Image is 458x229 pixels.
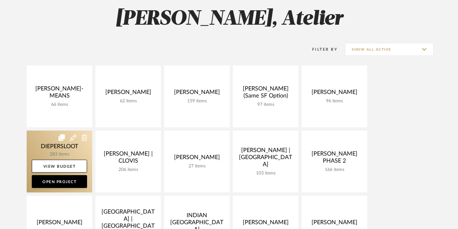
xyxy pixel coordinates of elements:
a: Open Project [32,175,87,188]
a: View Budget [32,160,87,173]
div: [PERSON_NAME] | [GEOGRAPHIC_DATA] [238,147,293,171]
div: [PERSON_NAME] [238,219,293,229]
div: [PERSON_NAME] PHASE 2 [307,150,362,167]
div: 166 items [307,167,362,173]
div: [PERSON_NAME] [307,89,362,98]
div: [PERSON_NAME] [101,89,156,98]
div: [PERSON_NAME] (Same SF Option) [238,85,293,102]
div: 27 items [169,164,225,169]
div: 206 items [101,167,156,173]
div: 97 items [238,102,293,107]
div: Filter By [304,46,338,53]
div: 103 items [238,171,293,176]
div: 66 items [32,102,87,107]
div: [PERSON_NAME] [307,219,362,229]
div: [PERSON_NAME] [169,154,225,164]
div: 62 items [101,98,156,104]
div: [PERSON_NAME] [169,89,225,98]
div: [PERSON_NAME] | CLOVIS [101,150,156,167]
div: [PERSON_NAME] [32,219,87,229]
div: [PERSON_NAME]-MEANS [32,85,87,102]
div: 159 items [169,98,225,104]
div: 96 items [307,98,362,104]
